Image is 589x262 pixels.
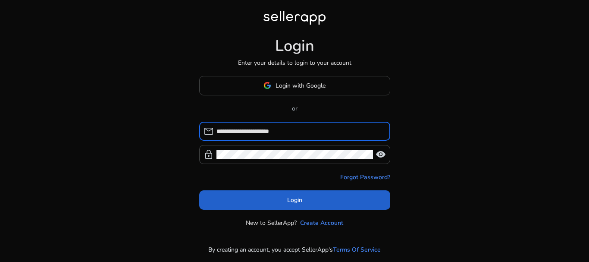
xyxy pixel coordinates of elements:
button: Login [199,190,390,210]
p: or [199,104,390,113]
button: Login with Google [199,76,390,95]
h1: Login [275,37,314,55]
a: Forgot Password? [340,173,390,182]
span: Login with Google [276,81,326,90]
img: google-logo.svg [263,82,271,89]
p: New to SellerApp? [246,218,297,227]
a: Create Account [300,218,343,227]
a: Terms Of Service [333,245,381,254]
span: mail [204,126,214,136]
p: Enter your details to login to your account [238,58,351,67]
span: lock [204,149,214,160]
span: Login [287,196,302,205]
span: visibility [376,149,386,160]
